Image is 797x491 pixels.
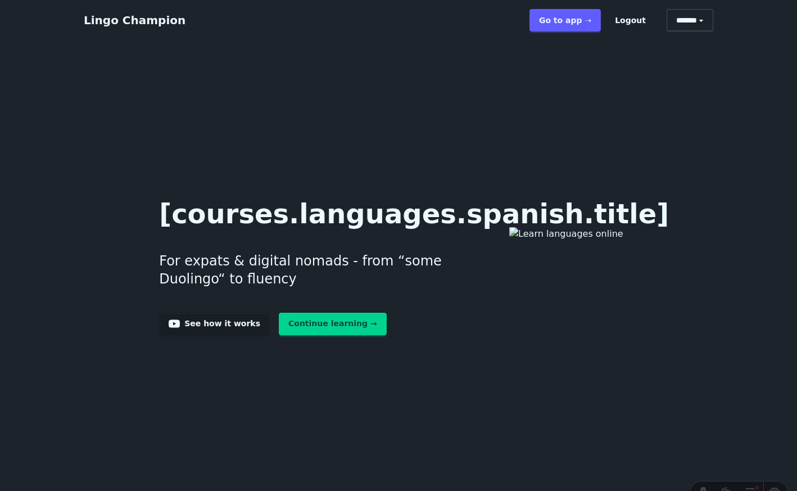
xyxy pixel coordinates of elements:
h3: For expats & digital nomads - from “some Duolingo“ to fluency [159,238,469,301]
a: Continue learning → [279,313,387,335]
img: Learn languages online [487,227,646,301]
a: Go to app ➝ [529,9,601,31]
button: Logout [605,9,655,31]
h1: [courses.languages.spanish.title] [159,200,469,227]
a: Lingo Champion [84,13,185,27]
a: See how it works [159,313,270,335]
